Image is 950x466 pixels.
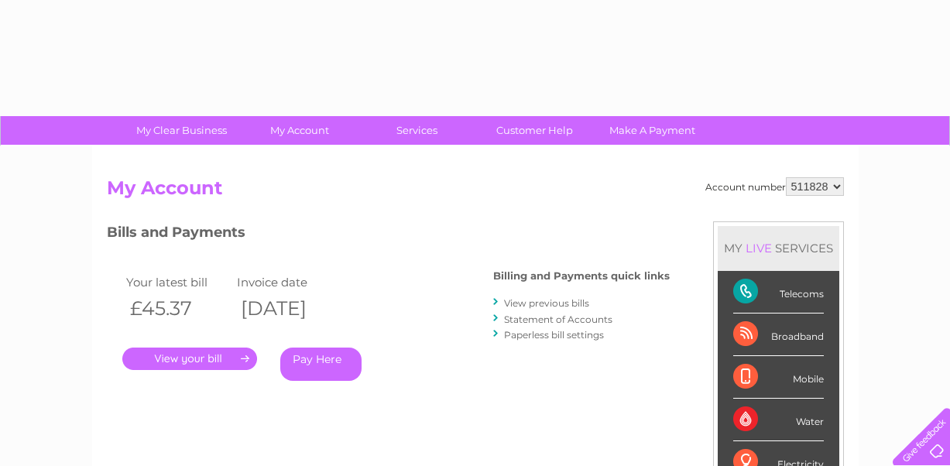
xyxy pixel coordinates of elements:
[280,348,362,381] a: Pay Here
[733,271,824,314] div: Telecoms
[504,329,604,341] a: Paperless bill settings
[233,272,345,293] td: Invoice date
[471,116,598,145] a: Customer Help
[504,297,589,309] a: View previous bills
[118,116,245,145] a: My Clear Business
[733,314,824,356] div: Broadband
[233,293,345,324] th: [DATE]
[733,356,824,399] div: Mobile
[122,272,234,293] td: Your latest bill
[353,116,481,145] a: Services
[705,177,844,196] div: Account number
[588,116,716,145] a: Make A Payment
[107,177,844,207] h2: My Account
[743,241,775,255] div: LIVE
[718,226,839,270] div: MY SERVICES
[235,116,363,145] a: My Account
[122,348,257,370] a: .
[107,221,670,248] h3: Bills and Payments
[733,399,824,441] div: Water
[493,270,670,282] h4: Billing and Payments quick links
[504,314,612,325] a: Statement of Accounts
[122,293,234,324] th: £45.37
